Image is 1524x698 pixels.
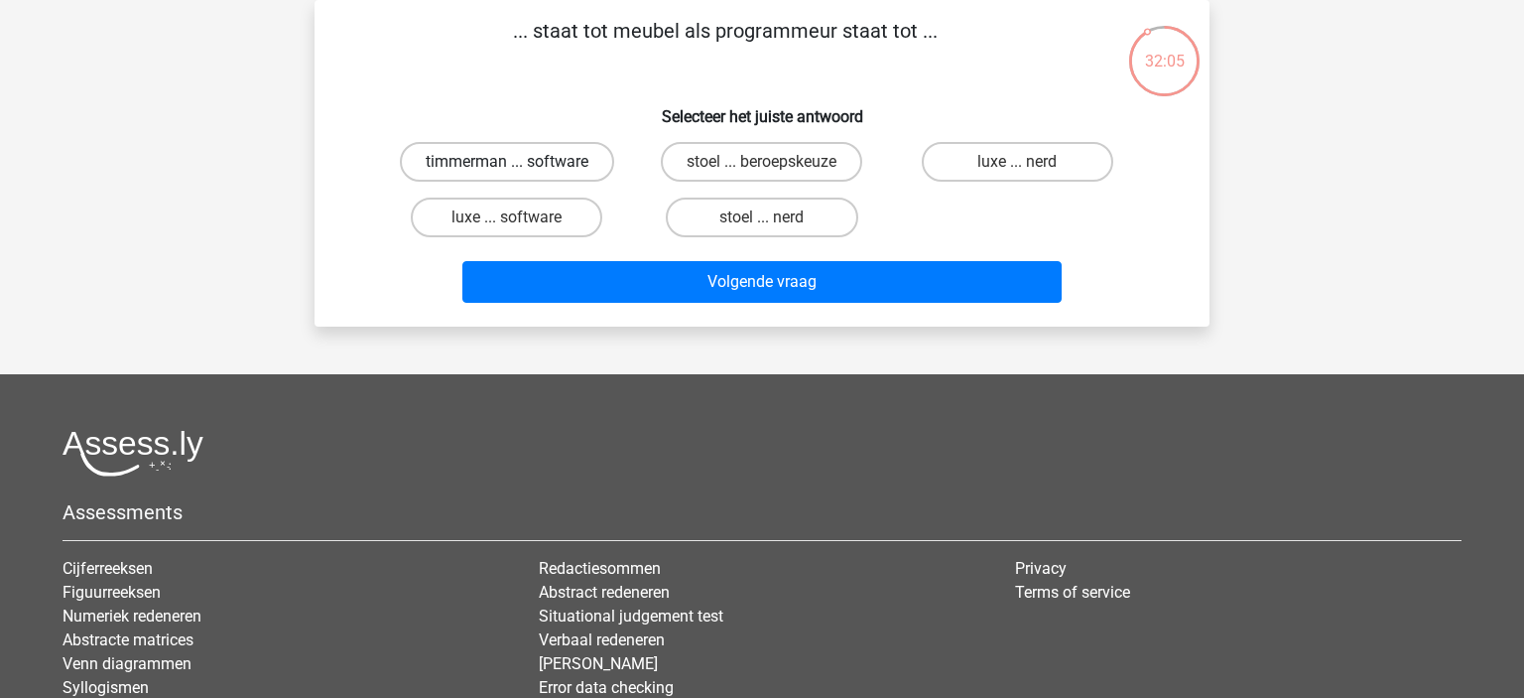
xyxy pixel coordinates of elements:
h6: Selecteer het juiste antwoord [346,91,1178,126]
a: Abstracte matrices [63,630,193,649]
a: Figuurreeksen [63,583,161,602]
a: Cijferreeksen [63,559,153,578]
a: Terms of service [1015,583,1130,602]
a: Redactiesommen [539,559,661,578]
label: stoel ... nerd [666,198,857,237]
p: ... staat tot meubel als programmeur staat tot ... [346,16,1103,75]
div: 32:05 [1127,24,1202,73]
h5: Assessments [63,500,1461,524]
a: Numeriek redeneren [63,607,201,626]
label: luxe ... software [411,198,602,237]
a: Venn diagrammen [63,654,191,673]
a: [PERSON_NAME] [539,654,658,673]
label: timmerman ... software [400,142,614,182]
button: Volgende vraag [462,261,1063,303]
label: stoel ... beroepskeuze [661,142,862,182]
img: Assessly logo [63,430,203,477]
a: Verbaal redeneren [539,630,665,649]
a: Situational judgement test [539,607,723,626]
a: Error data checking [539,678,674,697]
a: Abstract redeneren [539,583,670,602]
label: luxe ... nerd [922,142,1113,182]
a: Syllogismen [63,678,149,697]
a: Privacy [1015,559,1067,578]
